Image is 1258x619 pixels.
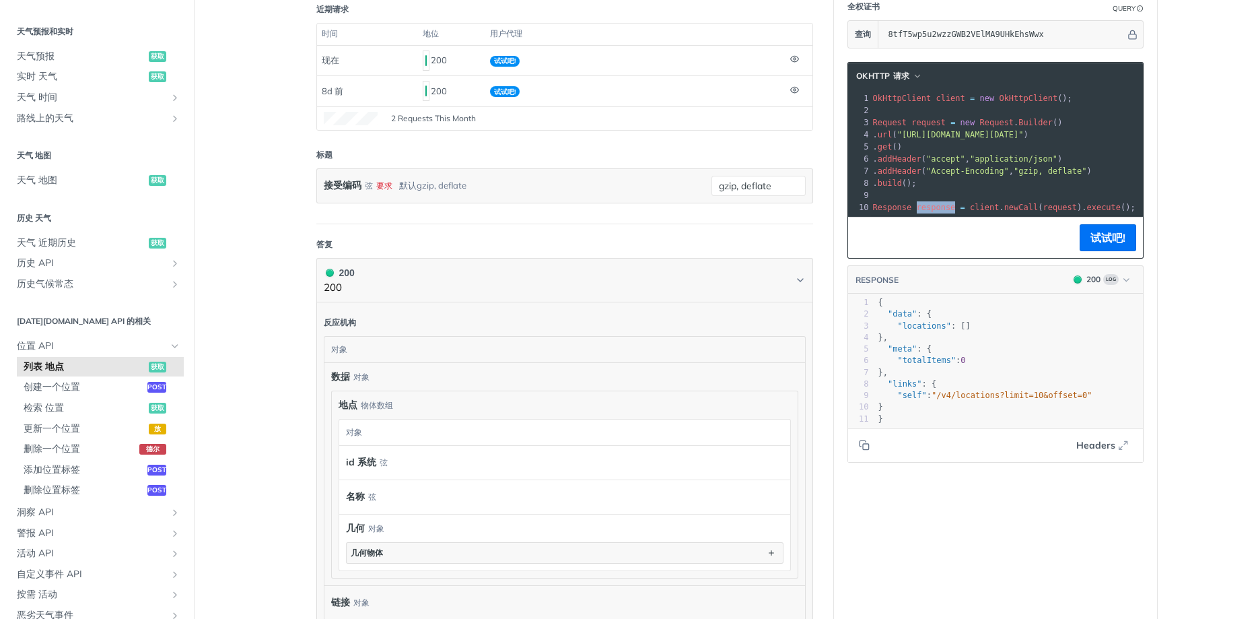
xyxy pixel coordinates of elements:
h2: 天气 地图 [10,150,184,162]
button: Copy to clipboard [855,435,874,455]
span: : { [878,379,937,389]
div: 近期请求 [316,3,349,15]
div: 答复 [316,238,333,251]
span: } [878,414,883,424]
span: 数据 [331,370,350,384]
span: 天气 近期历史 [17,236,145,250]
div: 200 [1086,273,1100,286]
div: 10 [848,201,871,214]
span: "locations" [897,321,950,331]
span: = [960,203,965,212]
h2: 天气预报和实时 [10,26,184,38]
a: 位置 API隐藏位置 API 的子页面 [10,336,184,356]
div: 物体数组 [361,399,393,412]
span: 获取 [149,71,166,82]
div: 全权证书 [847,1,880,13]
span: "Accept-Encoding" [926,166,1009,176]
span: 路线上的天气 [17,112,166,125]
span: build [878,178,902,188]
button: 显示 Insights API 的子页面 [170,507,180,518]
span: 200 [1074,275,1082,284]
span: . (); [873,178,917,188]
label: 名称 [346,487,365,507]
span: 获取 [149,403,166,414]
span: 列表 地点 [24,360,145,374]
a: 历史气候常态显示历史气候正常情况的子页面 [10,274,184,294]
div: 2 [848,308,869,320]
div: 对象 [353,371,370,383]
a: 天气 近期历史获取 [10,233,184,253]
div: 弦 [365,176,373,195]
button: 显示按需事件的子页面 [170,589,180,600]
a: 实时 天气获取 [10,67,184,87]
label: 接受编码 [324,176,361,195]
div: 默认gzip, deflate [399,176,466,195]
span: post [147,382,166,393]
span: : { [878,344,932,354]
div: 对象 [368,523,384,535]
a: 天气 时间显示天气时间表的子页面 [10,88,184,108]
span: "meta" [888,344,917,354]
div: 1 [848,297,869,308]
span: 试试吧! [490,86,520,97]
a: 列表 地点获取 [17,357,184,377]
th: 时间 [317,24,418,45]
button: 显示自定义事件 API 的子页面 [170,569,180,580]
a: 检索 位置获取 [17,398,184,418]
span: }, [878,333,888,342]
span: 天气 地图 [17,174,145,187]
span: 更新一个位置 [24,422,145,436]
div: 反应机构 [324,317,356,329]
span: 0 [960,356,965,365]
div: 对象 [339,420,787,445]
button: 200 200200 [324,265,806,296]
span: 8d 前 [322,86,343,96]
span: "[URL][DOMAIN_NAME][DATE]" [897,130,1024,139]
span: OkHttpClient [873,94,932,103]
span: Log [1103,274,1119,285]
span: 天气 时间 [17,91,166,104]
div: 6 [848,355,869,366]
span: client [936,94,965,103]
button: Headers [1069,435,1136,455]
div: 10 [848,401,869,413]
span: 2 Requests This Month [391,112,476,125]
button: 几何物体 [347,543,783,563]
span: execute [1086,203,1121,212]
span: 获取 [149,51,166,62]
div: 4 [848,332,869,344]
button: 查询 [848,21,878,48]
div: 对象 [324,337,802,362]
span: "links" [888,379,922,389]
div: 6 [848,153,871,165]
span: : [] [878,321,971,331]
a: 创建一个位置post [17,377,184,397]
canvas: Line Graph [324,112,378,125]
div: 200 [423,79,479,102]
a: 删除一个位置德尔 [17,439,184,459]
span: : { [878,309,932,319]
span: 200 [425,55,427,66]
span: url [878,130,893,139]
div: 7 [848,165,871,177]
span: 链接 [331,593,350,612]
span: 天气预报 [17,50,145,63]
div: 2 [848,104,871,117]
span: get [878,142,893,152]
div: QueryInformation [1113,3,1144,13]
th: 地位 [418,24,485,45]
span: new [960,118,975,127]
div: 弦 [380,453,388,472]
span: response [917,203,956,212]
span: "application/json" [970,154,1057,164]
span: = [970,94,975,103]
span: "data" [888,309,917,319]
div: 3 [848,321,869,332]
span: 洞察 API [17,506,166,519]
div: 弦 [368,487,376,507]
a: 路线上的天气显示路线上天气的子页面 [10,108,184,129]
div: 7 [848,367,869,379]
span: 自定义事件 API [17,568,166,581]
svg: Chevron [795,275,806,286]
span: : [878,391,1092,400]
